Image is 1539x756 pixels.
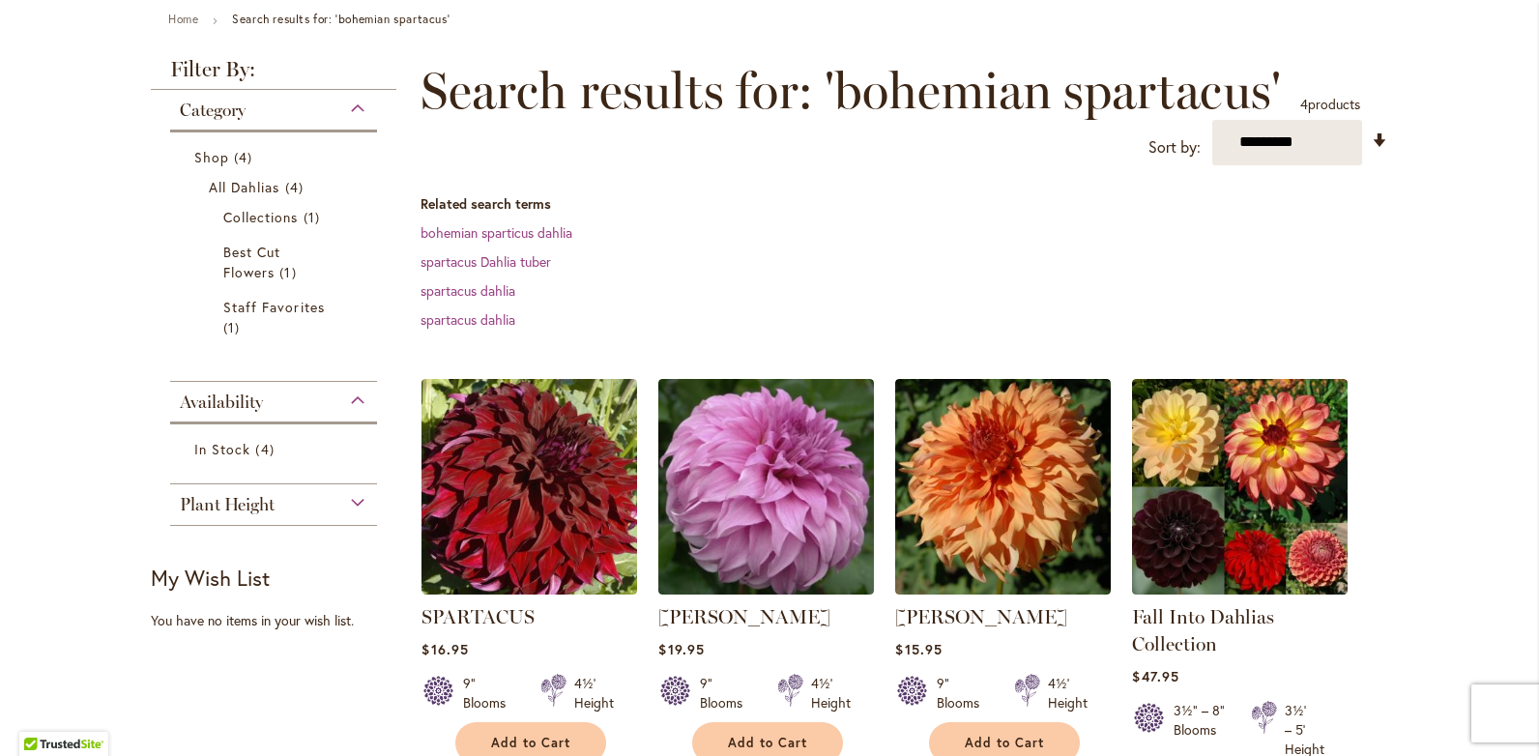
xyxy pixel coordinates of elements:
span: Add to Cart [491,735,570,751]
span: Collections [223,208,299,226]
p: products [1300,89,1360,120]
span: 4 [1300,95,1308,113]
div: 9" Blooms [700,674,754,712]
a: Collections [223,207,329,227]
div: 9" Blooms [937,674,991,712]
a: Best Cut Flowers [223,242,329,282]
img: Spartacus [421,379,637,595]
a: Vassio Meggos [658,580,874,598]
a: [PERSON_NAME] [658,605,830,628]
div: 4½' Height [574,674,614,712]
span: In Stock [194,440,250,458]
a: spartacus dahlia [421,281,515,300]
a: Shop [194,147,358,167]
span: 4 [255,439,278,459]
label: Sort by: [1148,130,1201,165]
span: $19.95 [658,640,704,658]
span: Availability [180,392,263,413]
img: Steve Meggos [895,379,1111,595]
a: SPARTACUS [421,605,535,628]
span: Staff Favorites [223,298,325,316]
span: 1 [223,317,245,337]
a: Fall Into Dahlias Collection [1132,605,1274,655]
dt: Related search terms [421,194,1388,214]
div: 9" Blooms [463,674,517,712]
span: Category [180,100,246,121]
a: Home [168,12,198,26]
img: Fall Into Dahlias Collection [1132,379,1348,595]
div: 4½' Height [1048,674,1088,712]
span: Shop [194,148,229,166]
span: All Dahlias [209,178,280,196]
div: 4½' Height [811,674,851,712]
span: $15.95 [895,640,942,658]
iframe: Launch Accessibility Center [15,687,69,741]
span: Add to Cart [728,735,807,751]
a: All Dahlias [209,177,343,197]
span: 1 [279,262,301,282]
a: spartacus dahlia [421,310,515,329]
strong: My Wish List [151,564,270,592]
span: Add to Cart [965,735,1044,751]
a: In Stock 4 [194,439,358,459]
span: $47.95 [1132,667,1178,685]
a: spartacus Dahlia tuber [421,252,551,271]
span: 4 [285,177,308,197]
span: Best Cut Flowers [223,243,280,281]
a: bohemian sparticus dahlia [421,223,572,242]
span: Plant Height [180,494,275,515]
strong: Search results for: 'bohemian spartacus' [232,12,450,26]
a: Staff Favorites [223,297,329,337]
span: 1 [304,207,325,227]
a: Spartacus [421,580,637,598]
strong: Filter By: [151,59,396,90]
span: $16.95 [421,640,468,658]
a: Fall Into Dahlias Collection [1132,580,1348,598]
img: Vassio Meggos [658,379,874,595]
div: You have no items in your wish list. [151,611,409,630]
span: 4 [234,147,257,167]
a: Steve Meggos [895,580,1111,598]
a: [PERSON_NAME] [895,605,1067,628]
span: Search results for: 'bohemian spartacus' [421,62,1281,120]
